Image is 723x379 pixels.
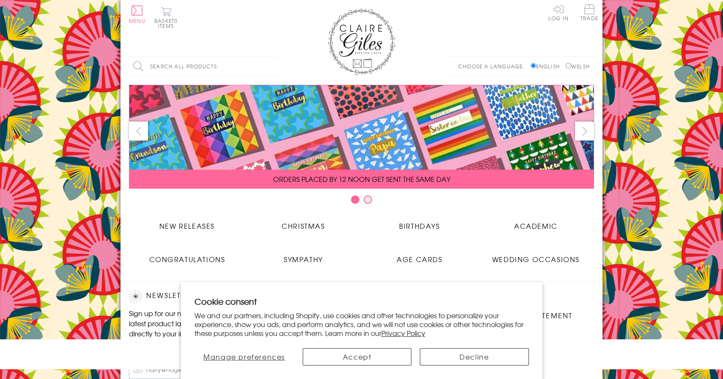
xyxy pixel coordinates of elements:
[273,174,450,184] span: ORDERS PLACED BY 12 NOON GET SENT THE SAME DAY
[364,195,372,204] button: Carousel Page 2
[129,214,245,231] a: New Releases
[531,63,536,68] input: English
[397,254,442,264] span: Age Cards
[129,17,145,24] span: Menu
[268,57,277,76] input: Search
[194,311,529,337] p: We and our partners, including Shopify, use cookies and other technologies to personalize your ex...
[581,4,598,21] span: Trade
[245,248,361,264] a: Sympathy
[566,62,590,70] label: Welsh
[245,214,361,231] a: Christmas
[514,221,558,231] span: Academic
[129,57,277,76] input: Search all products
[149,254,225,264] span: Congratulations
[129,195,594,208] div: Carousel Pagination
[154,7,178,28] button: Basket0 items
[399,221,440,231] span: Birthdays
[282,221,325,231] span: Christmas
[203,352,285,362] span: Manage preferences
[492,254,580,264] span: Wedding Occasions
[351,195,359,204] button: Carousel Page 1 (Current Slide)
[361,248,478,264] a: Age Cards
[129,248,245,264] a: Congratulations
[129,122,148,141] button: prev
[194,295,529,307] h2: Cookie consent
[158,17,178,30] span: 0 items
[566,63,571,68] input: Welsh
[381,328,425,338] a: Privacy Policy
[284,254,323,264] span: Sympathy
[478,248,594,264] a: Wedding Occasions
[159,221,215,231] span: New Releases
[361,214,478,231] a: Birthdays
[129,5,145,23] button: Menu
[303,348,411,365] button: Accept
[194,348,294,365] button: Manage preferences
[328,8,395,75] img: Claire Giles Greetings Cards
[581,4,598,22] a: Trade
[129,290,273,303] h2: Newsletter
[420,348,529,365] button: Decline
[458,62,529,70] p: Choose a language:
[548,4,569,21] a: Log In
[129,360,273,379] input: harry@hogwarts.edu
[531,62,564,70] label: English
[478,214,594,231] a: Academic
[575,122,594,141] button: next
[129,308,273,338] p: Sign up for our newsletter to receive the latest product launches, news and offers directly to yo...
